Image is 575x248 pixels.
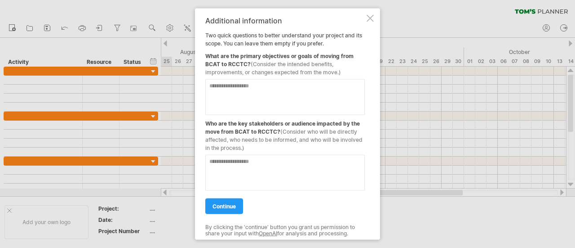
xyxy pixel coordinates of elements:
[205,16,365,24] div: Additional information
[205,47,365,76] div: What are the primary objectives or goals of moving from BCAT to RCCTC?
[205,128,363,151] span: (Consider who will be directly affected, who needs to be informed, and who will be involved in th...
[205,198,243,214] a: continue
[259,230,277,237] a: OpenAI
[205,16,365,232] div: Two quick questions to better understand your project and its scope. You can leave them empty if ...
[205,60,341,75] span: (Consider the intended benefits, improvements, or changes expected from the move.)
[205,224,365,237] div: By clicking the 'continue' button you grant us permission to share your input with for analysis a...
[212,203,236,209] span: continue
[205,115,365,152] div: Who are the key stakeholders or audience impacted by the move from BCAT to RCCTC?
